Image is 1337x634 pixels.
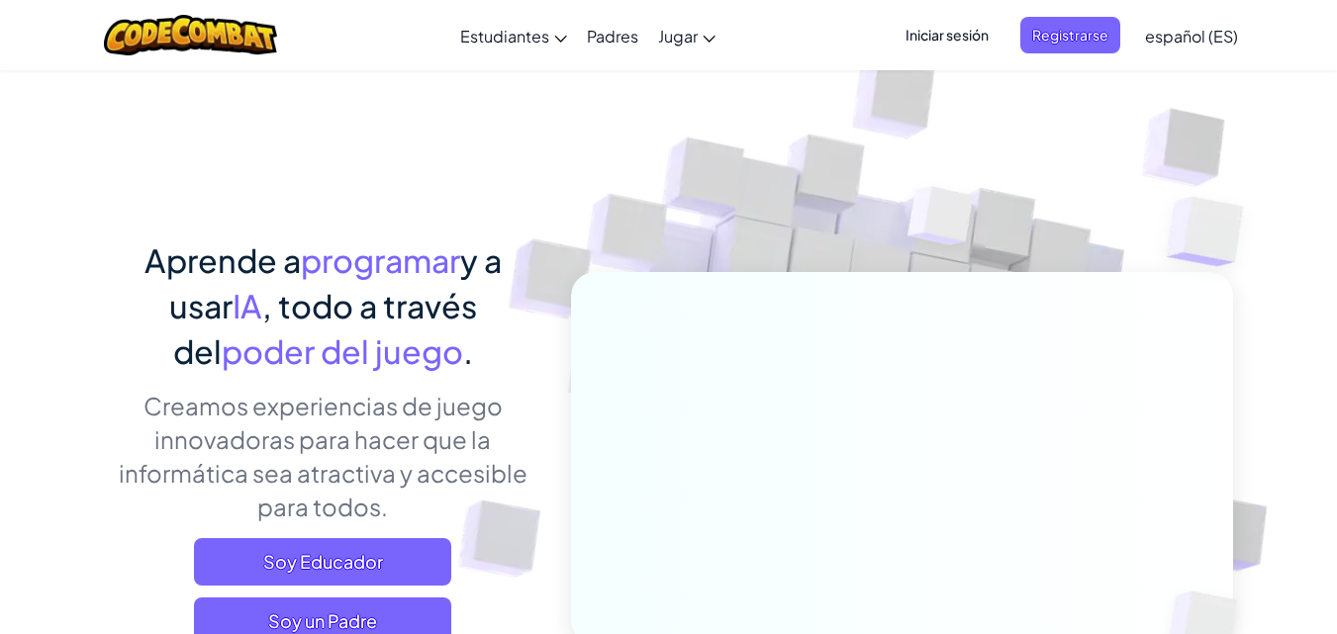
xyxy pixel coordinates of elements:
[1020,17,1120,53] button: Registrarse
[1127,148,1298,316] img: Overlap cubes
[450,9,577,62] a: Estudiantes
[463,331,473,371] span: .
[658,26,698,46] span: Jugar
[648,9,725,62] a: Jugar
[105,389,541,523] p: Creamos experiencias de juego innovadoras para hacer que la informática sea atractiva y accesible...
[460,26,549,46] span: Estudiantes
[104,15,277,55] img: CodeCombat logo
[301,240,460,280] span: programar
[1135,9,1248,62] a: español (ES)
[222,331,463,371] span: poder del juego
[577,9,648,62] a: Padres
[1145,26,1238,46] span: español (ES)
[233,286,262,325] span: IA
[870,147,1012,295] img: Overlap cubes
[144,240,301,280] span: Aprende a
[173,286,477,371] span: , todo a través del
[894,17,1001,53] button: Iniciar sesión
[194,538,451,586] a: Soy Educador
